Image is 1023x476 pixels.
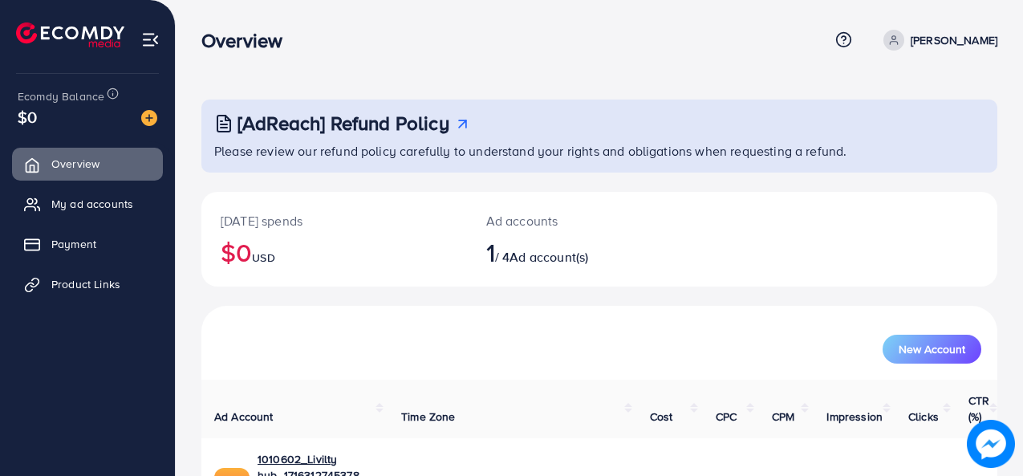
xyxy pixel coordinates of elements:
[650,409,673,425] span: Cost
[772,409,794,425] span: CPM
[911,31,997,50] p: [PERSON_NAME]
[16,22,124,47] img: logo
[221,211,448,230] p: [DATE] spends
[486,211,647,230] p: Ad accounts
[221,237,448,267] h2: $0
[826,409,883,425] span: Impression
[401,409,455,425] span: Time Zone
[214,409,274,425] span: Ad Account
[877,30,997,51] a: [PERSON_NAME]
[201,29,295,52] h3: Overview
[899,344,965,355] span: New Account
[968,393,989,425] span: CTR (%)
[716,409,737,425] span: CPC
[509,248,588,266] span: Ad account(s)
[51,196,133,212] span: My ad accounts
[12,188,163,220] a: My ad accounts
[12,268,163,300] a: Product Links
[971,424,1011,464] img: image
[18,88,104,104] span: Ecomdy Balance
[51,276,120,292] span: Product Links
[12,228,163,260] a: Payment
[51,236,96,252] span: Payment
[883,335,981,364] button: New Account
[12,148,163,180] a: Overview
[141,110,157,126] img: image
[51,156,99,172] span: Overview
[214,141,988,161] p: Please review our refund policy carefully to understand your rights and obligations when requesti...
[18,105,37,128] span: $0
[237,112,449,135] h3: [AdReach] Refund Policy
[141,31,160,49] img: menu
[486,237,647,267] h2: / 4
[908,409,939,425] span: Clicks
[252,250,274,266] span: USD
[486,234,495,271] span: 1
